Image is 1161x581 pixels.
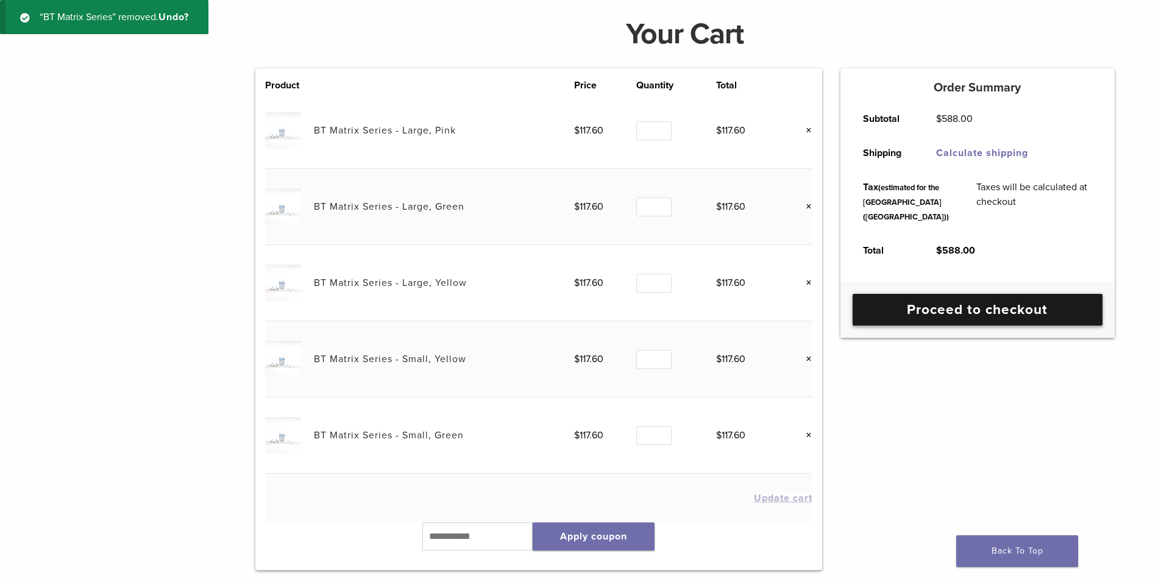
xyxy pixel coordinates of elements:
a: Calculate shipping [936,147,1028,159]
span: $ [936,244,942,257]
img: BT Matrix Series - Small, Green [265,417,301,453]
th: Subtotal [850,102,923,136]
bdi: 117.60 [716,201,745,213]
span: $ [574,353,580,365]
a: BT Matrix Series - Small, Green [314,429,464,441]
bdi: 117.60 [574,429,603,441]
span: $ [716,277,722,289]
a: BT Matrix Series - Small, Yellow [314,353,466,365]
a: Remove this item [797,351,812,367]
td: Taxes will be calculated at checkout [963,170,1106,233]
button: Apply coupon [533,522,655,551]
th: Product [265,78,314,93]
a: Undo? [158,11,189,23]
bdi: 588.00 [936,113,973,125]
span: $ [574,124,580,137]
a: BT Matrix Series - Large, Green [314,201,464,213]
bdi: 117.60 [574,353,603,365]
h1: Your Cart [246,20,1124,49]
a: Proceed to checkout [853,294,1102,326]
th: Shipping [850,136,923,170]
bdi: 117.60 [574,124,603,137]
bdi: 117.60 [716,353,745,365]
bdi: 588.00 [936,244,975,257]
a: Remove this item [797,199,812,215]
a: BT Matrix Series - Large, Pink [314,124,456,137]
span: $ [936,113,942,125]
img: BT Matrix Series - Small, Yellow [265,341,301,377]
bdi: 117.60 [716,429,745,441]
bdi: 117.60 [574,277,603,289]
img: BT Matrix Series - Large, Yellow [265,265,301,301]
th: Price [574,78,637,93]
th: Total [716,78,779,93]
span: $ [716,353,722,365]
img: BT Matrix Series - Large, Green [265,188,301,224]
bdi: 117.60 [716,124,745,137]
span: $ [716,201,722,213]
a: Remove this item [797,123,812,138]
small: (estimated for the [GEOGRAPHIC_DATA] ([GEOGRAPHIC_DATA])) [863,183,949,222]
th: Quantity [636,78,715,93]
img: BT Matrix Series - Large, Pink [265,112,301,148]
th: Tax [850,170,963,233]
a: Remove this item [797,427,812,443]
span: $ [716,124,722,137]
h5: Order Summary [840,80,1115,95]
a: Remove this item [797,275,812,291]
span: $ [716,429,722,441]
span: $ [574,201,580,213]
a: BT Matrix Series - Large, Yellow [314,277,467,289]
span: $ [574,429,580,441]
a: Back To Top [956,535,1078,567]
span: $ [574,277,580,289]
th: Total [850,233,923,268]
bdi: 117.60 [574,201,603,213]
bdi: 117.60 [716,277,745,289]
button: Update cart [754,493,812,503]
